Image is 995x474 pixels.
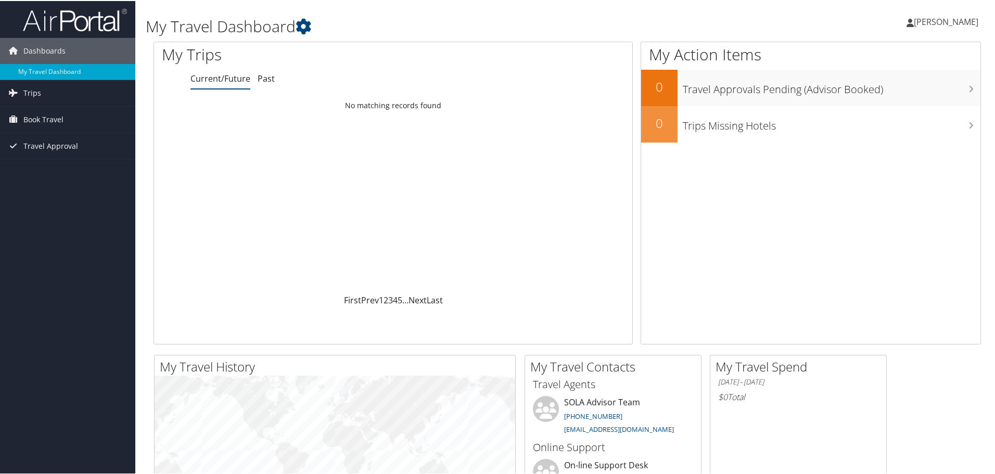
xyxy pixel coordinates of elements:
[530,357,701,375] h2: My Travel Contacts
[718,390,878,402] h6: Total
[641,43,980,65] h1: My Action Items
[402,293,409,305] span: …
[641,113,678,131] h2: 0
[23,79,41,105] span: Trips
[388,293,393,305] a: 3
[409,293,427,305] a: Next
[379,293,384,305] a: 1
[907,5,989,36] a: [PERSON_NAME]
[154,95,632,114] td: No matching records found
[23,7,127,31] img: airportal-logo.png
[564,411,622,420] a: [PHONE_NUMBER]
[533,376,693,391] h3: Travel Agents
[344,293,361,305] a: First
[160,357,515,375] h2: My Travel History
[23,132,78,158] span: Travel Approval
[914,15,978,27] span: [PERSON_NAME]
[683,112,980,132] h3: Trips Missing Hotels
[146,15,708,36] h1: My Travel Dashboard
[384,293,388,305] a: 2
[718,376,878,386] h6: [DATE] - [DATE]
[533,439,693,454] h3: Online Support
[393,293,398,305] a: 4
[23,37,66,63] span: Dashboards
[528,395,698,438] li: SOLA Advisor Team
[190,72,250,83] a: Current/Future
[162,43,425,65] h1: My Trips
[23,106,63,132] span: Book Travel
[427,293,443,305] a: Last
[641,69,980,105] a: 0Travel Approvals Pending (Advisor Booked)
[258,72,275,83] a: Past
[718,390,728,402] span: $0
[641,77,678,95] h2: 0
[683,76,980,96] h3: Travel Approvals Pending (Advisor Booked)
[716,357,886,375] h2: My Travel Spend
[564,424,674,433] a: [EMAIL_ADDRESS][DOMAIN_NAME]
[641,105,980,142] a: 0Trips Missing Hotels
[398,293,402,305] a: 5
[361,293,379,305] a: Prev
